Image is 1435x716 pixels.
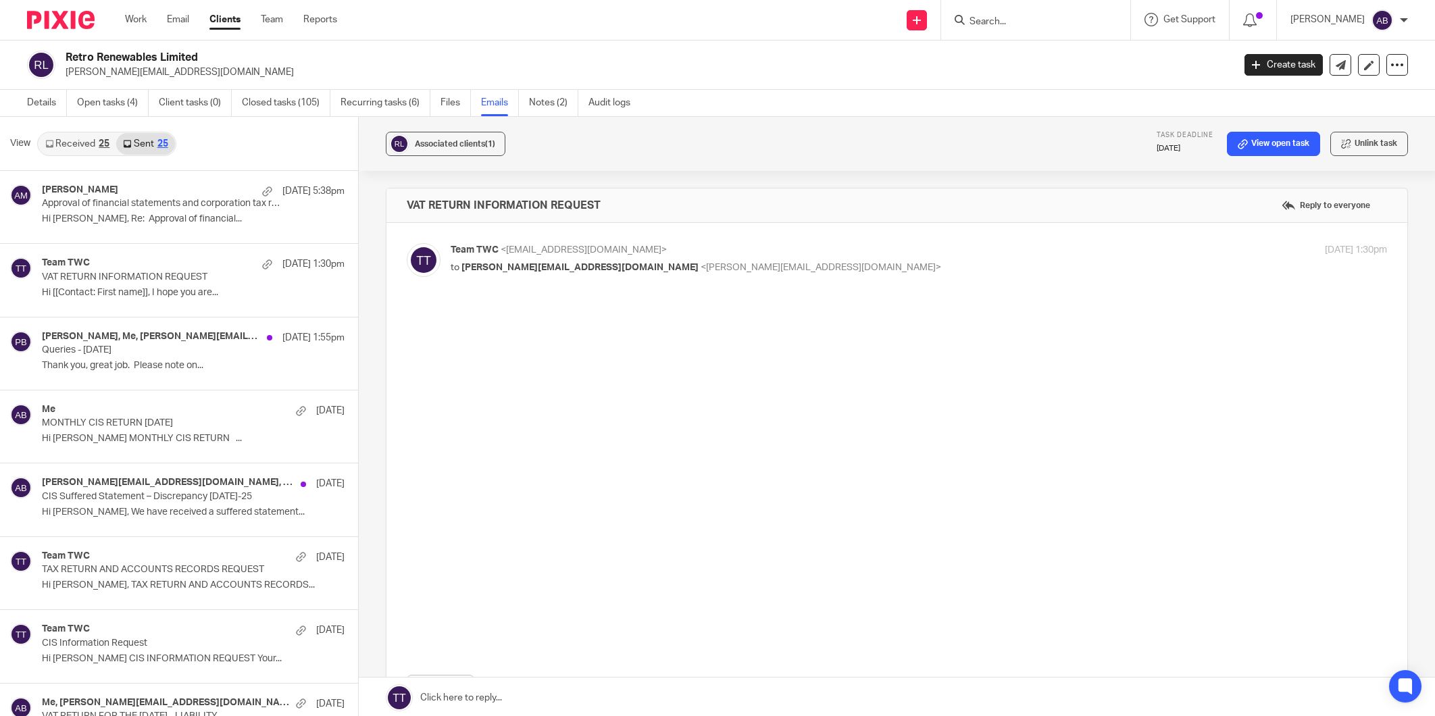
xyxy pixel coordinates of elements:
span: (1) [485,140,495,148]
img: Pixie [27,11,95,29]
a: Work [125,13,147,26]
p: [DATE] [316,623,345,637]
h4: [PERSON_NAME][EMAIL_ADDRESS][DOMAIN_NAME], Me [42,477,294,488]
a: Reports [303,13,337,26]
img: svg%3E [10,257,32,279]
span: Team TWC [451,245,499,255]
h4: VAT RETURN INFORMATION REQUEST [407,199,601,212]
p: Queries - [DATE] [42,344,284,356]
h4: Me, [PERSON_NAME][EMAIL_ADDRESS][DOMAIN_NAME] [42,697,289,709]
h4: Me [42,404,55,415]
a: Forward [407,675,474,699]
a: Client tasks (0) [159,90,232,116]
p: CIS Information Request [42,638,284,649]
span: [PERSON_NAME][EMAIL_ADDRESS][DOMAIN_NAME] [461,263,699,272]
a: Notes (2) [529,90,578,116]
img: svg%3E [27,51,55,79]
a: Create task [1244,54,1323,76]
a: View open task [1227,132,1320,156]
p: [DATE] [316,551,345,564]
p: [DATE] 5:38pm [282,184,345,198]
span: to [451,263,459,272]
h4: Team TWC [42,623,90,635]
p: Hi [PERSON_NAME], We have received a suffered statement... [42,507,345,518]
span: View [10,136,30,151]
img: svg%3E [10,331,32,353]
p: [DATE] [1157,143,1213,154]
p: Hi [PERSON_NAME] CIS INFORMATION REQUEST Your... [42,653,345,665]
h4: [PERSON_NAME], Me, [PERSON_NAME][EMAIL_ADDRESS][DOMAIN_NAME] [42,331,260,342]
a: Emails [481,90,519,116]
img: svg%3E [10,184,32,206]
a: Clients [209,13,241,26]
span: <[PERSON_NAME][EMAIL_ADDRESS][DOMAIN_NAME]> [701,263,941,272]
a: Team [261,13,283,26]
p: Hi [PERSON_NAME], Re: Approval of financial... [42,213,345,225]
input: Search [968,16,1090,28]
img: svg%3E [389,134,409,154]
div: 25 [99,139,109,149]
span: Associated clients [415,140,495,148]
p: Thank you, great job. Please note on... [42,360,345,372]
a: Open tasks (4) [77,90,149,116]
button: Unlink task [1330,132,1408,156]
p: [DATE] 1:55pm [282,331,345,344]
p: [DATE] [316,404,345,417]
h4: [PERSON_NAME] [42,184,118,196]
a: Details [27,90,67,116]
a: Sent25 [116,133,174,155]
button: Associated clients(1) [386,132,505,156]
a: Recurring tasks (6) [341,90,430,116]
a: Received25 [39,133,116,155]
p: [DATE] 1:30pm [282,257,345,271]
div: 25 [157,139,168,149]
p: [DATE] 1:30pm [1325,243,1387,257]
span: Get Support [1163,15,1215,24]
img: svg%3E [1371,9,1393,31]
h4: Team TWC [42,257,90,269]
img: svg%3E [407,243,440,277]
p: Hi [PERSON_NAME] MONTHLY CIS RETURN ... [42,433,345,444]
h2: Retro Renewables Limited [66,51,992,65]
p: Hi [[Contact: First name]], I hope you are... [42,287,345,299]
span: Task deadline [1157,132,1213,138]
p: Hi [PERSON_NAME], TAX RETURN AND ACCOUNTS RECORDS... [42,580,345,591]
p: VAT RETURN INFORMATION REQUEST [42,272,284,283]
p: CIS Suffered Statement – Discrepancy [DATE]-25 [42,491,284,503]
p: TAX RETURN AND ACCOUNTS RECORDS REQUEST [42,564,284,576]
a: Files [440,90,471,116]
p: [DATE] [316,477,345,490]
p: [PERSON_NAME] [1290,13,1365,26]
a: Audit logs [588,90,640,116]
p: [PERSON_NAME][EMAIL_ADDRESS][DOMAIN_NAME] [66,66,1224,79]
a: Closed tasks (105) [242,90,330,116]
h4: Team TWC [42,551,90,562]
p: [DATE] [316,697,345,711]
a: Email [167,13,189,26]
span: <[EMAIL_ADDRESS][DOMAIN_NAME]> [501,245,667,255]
p: Approval of financial statements and corporation tax return [42,198,284,209]
img: svg%3E [10,477,32,498]
p: MONTHLY CIS RETURN [DATE] [42,417,284,429]
img: svg%3E [10,551,32,572]
img: svg%3E [10,404,32,426]
img: svg%3E [10,623,32,645]
label: Reply to everyone [1278,195,1374,215]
